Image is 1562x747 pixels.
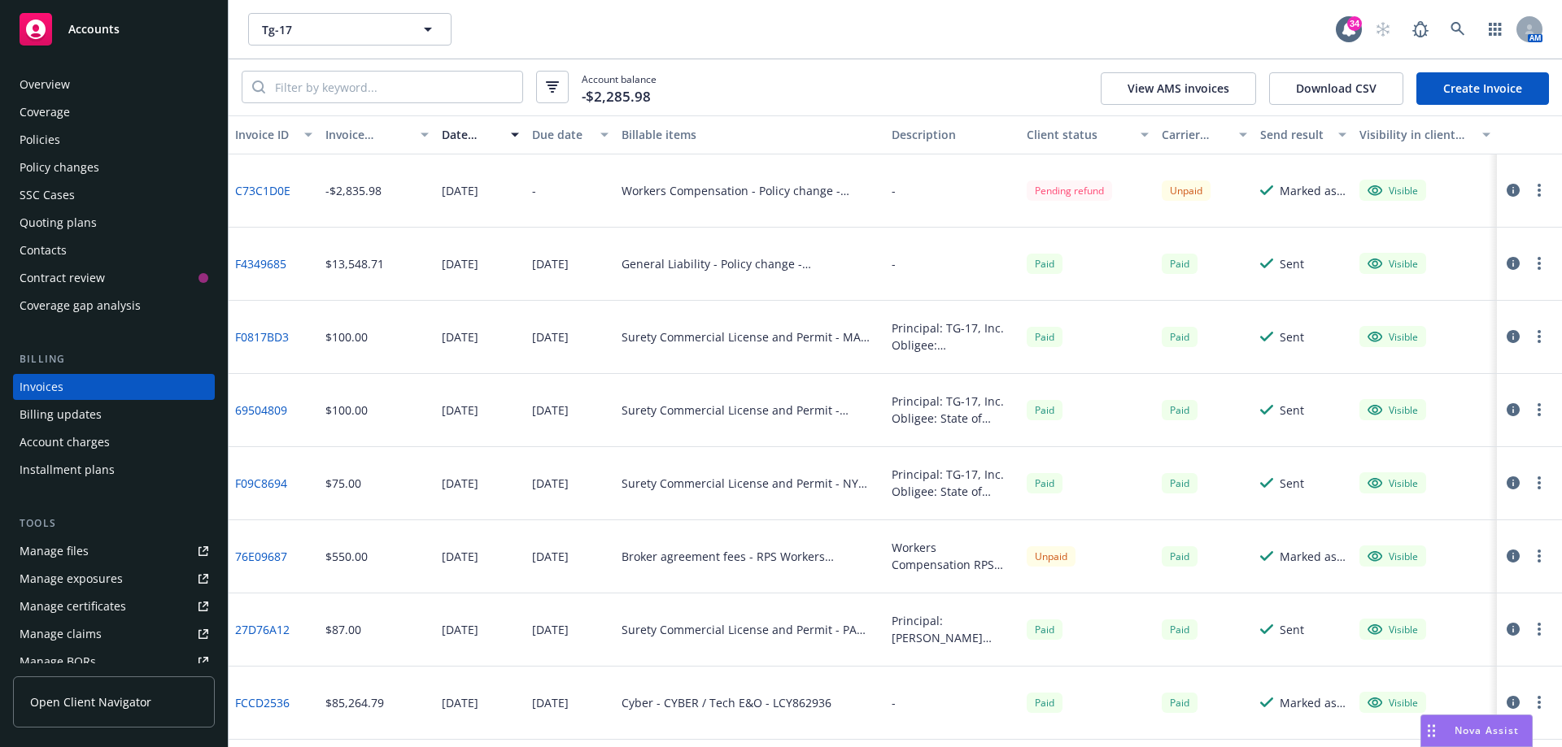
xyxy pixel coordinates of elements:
[1479,13,1512,46] a: Switch app
[325,182,382,199] div: -$2,835.98
[325,621,361,638] div: $87.00
[1367,13,1399,46] a: Start snowing
[1353,115,1497,154] button: Visibility in client dash
[532,621,569,638] div: [DATE]
[1260,126,1329,143] div: Send result
[13,210,215,236] a: Quoting plans
[892,539,1014,573] div: Workers Compensation RPS Broker Fee
[235,328,289,345] a: F0817BD3
[229,115,319,154] button: Invoice ID
[1020,115,1155,154] button: Client status
[1254,115,1353,154] button: Send result
[20,402,102,428] div: Billing updates
[1027,693,1062,713] span: Paid
[1280,328,1304,345] div: Sent
[442,694,478,711] div: [DATE]
[325,475,361,492] div: $75.00
[13,293,215,319] a: Coverage gap analysis
[13,649,215,675] a: Manage BORs
[1416,72,1549,105] a: Create Invoice
[442,126,501,143] div: Date issued
[13,515,215,532] div: Tools
[235,255,286,272] a: F4349685
[1368,256,1418,271] div: Visible
[442,182,478,199] div: [DATE]
[532,182,536,199] div: -
[1101,72,1256,105] button: View AMS invoices
[235,182,290,199] a: C73C1D0E
[20,127,60,153] div: Policies
[1027,126,1131,143] div: Client status
[442,621,478,638] div: [DATE]
[325,255,384,272] div: $13,548.71
[1280,182,1346,199] div: Marked as sent
[1162,546,1198,567] div: Paid
[13,351,215,367] div: Billing
[1162,473,1198,493] div: Paid
[1368,549,1418,563] div: Visible
[1162,619,1198,640] span: Paid
[892,612,1014,646] div: Principal: [PERSON_NAME] d/b/a TG-17, Inc Obligee: State of [US_STATE] Bond Amount: $10,000 Priva...
[248,13,452,46] button: Tg-17
[582,86,651,107] span: -$2,285.98
[1027,180,1112,201] div: Pending refund
[435,115,526,154] button: Date issued
[235,621,290,638] a: 27D76A12
[1162,126,1230,143] div: Carrier status
[1027,473,1062,493] div: Paid
[68,23,120,36] span: Accounts
[20,566,123,592] div: Manage exposures
[13,265,215,291] a: Contract review
[20,237,67,263] div: Contacts
[1162,693,1198,713] div: Paid
[1027,546,1076,567] div: Unpaid
[13,182,215,208] a: SSC Cases
[1162,400,1198,420] div: Paid
[1455,723,1519,737] span: Nova Assist
[325,126,412,143] div: Invoice amount
[235,402,287,419] a: 69504809
[1027,254,1062,274] div: Paid
[532,126,591,143] div: Due date
[892,319,1014,354] div: Principal: TG-17, Inc. Obligee: Commonwealth of [US_STATE] Bond Amount: $5,000 Private Detective ...
[526,115,616,154] button: Due date
[1368,402,1418,417] div: Visible
[1280,475,1304,492] div: Sent
[20,649,96,675] div: Manage BORs
[20,265,105,291] div: Contract review
[13,154,215,180] a: Policy changes
[20,538,89,564] div: Manage files
[20,621,102,647] div: Manage claims
[13,621,215,647] a: Manage claims
[622,475,879,492] div: Surety Commercial License and Permit - NY Watch, Guard or Patrol Agency Bond - 100097610
[1027,619,1062,640] div: Paid
[532,694,569,711] div: [DATE]
[622,328,879,345] div: Surety Commercial License and Permit - MA Private Detective Bond - 100117566
[622,621,879,638] div: Surety Commercial License and Permit - PA Private Detective Bond - PA6180353
[622,182,879,199] div: Workers Compensation - Policy change - 202002273
[13,237,215,263] a: Contacts
[235,694,290,711] a: FCCD2536
[13,7,215,52] a: Accounts
[442,548,478,565] div: [DATE]
[235,548,287,565] a: 76E09687
[13,538,215,564] a: Manage files
[1027,327,1062,347] span: Paid
[442,402,478,419] div: [DATE]
[892,694,896,711] div: -
[442,328,478,345] div: [DATE]
[13,127,215,153] a: Policies
[325,328,368,345] div: $100.00
[235,126,295,143] div: Invoice ID
[892,255,896,272] div: -
[1421,715,1442,746] div: Drag to move
[622,694,831,711] div: Cyber - CYBER / Tech E&O - LCY862936
[582,72,657,102] span: Account balance
[13,593,215,619] a: Manage certificates
[1162,254,1198,274] div: Paid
